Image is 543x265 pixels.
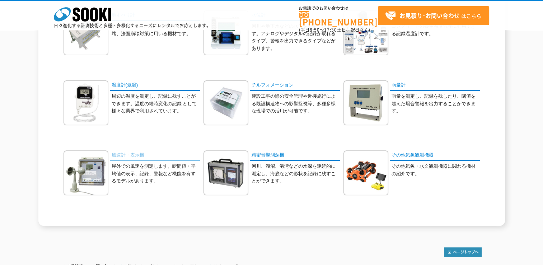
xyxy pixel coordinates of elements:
p: 日々進化する計測技術と多種・多様化するニーズにレンタルでお応えします。 [54,23,211,28]
p: 河川や地下水などの水位を測定できます。アナログやデジタルの記録が取れるタイプ、警報を出力できるタイプなどがあります。 [252,23,340,52]
img: チルフォメーション [203,80,248,125]
p: 河川、湖沼、港湾などの水深を連続的に測定し、海底などの形状を記録に残すことができます。 [252,163,340,185]
img: 温度計(気温) [64,80,108,125]
strong: お見積り･お問い合わせ [399,11,460,20]
img: 雨量計 [343,80,388,125]
a: その他気象観測機器 [390,150,480,161]
span: 8:50 [310,27,320,33]
a: 精密音響測深機 [250,150,340,161]
img: 精密音響測深機 [203,150,248,195]
a: 風速計・表示機 [110,150,200,161]
img: 風速計・表示機 [64,150,108,195]
span: お電話でのお問い合わせは [299,6,378,10]
p: 周辺の温度を測定し、記録に残すことができます。温度の経時変化の記録 として様々な業界で利用されています。 [112,93,200,115]
a: チルフォメーション [250,80,340,91]
span: (平日 ～ 土日、祝日除く) [299,27,370,33]
span: 17:30 [324,27,337,33]
p: 雨量を測定し、記録を残したり、閾値を超えた場合警報を出力することができます。 [392,93,480,115]
p: その他気象・水文観測機器に関わる機材の紹介です。 [392,163,480,178]
a: 雨量計 [390,80,480,91]
img: その他気象観測機器 [343,150,388,195]
a: [PHONE_NUMBER] [299,11,378,26]
span: はこちら [385,10,481,21]
p: 建設工事の際の安全管理や近接施行による既設構造物への影響監視等、多種多様な現場での活用が可能です。 [252,93,340,115]
img: トップページへ [444,247,482,257]
a: 温度計(気温) [110,80,200,91]
a: お見積り･お問い合わせはこちら [378,6,489,25]
p: 屋外での風速を測定します。瞬間値・平均値の表示、記録、警報など機能を有するモデルがあります。 [112,163,200,185]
